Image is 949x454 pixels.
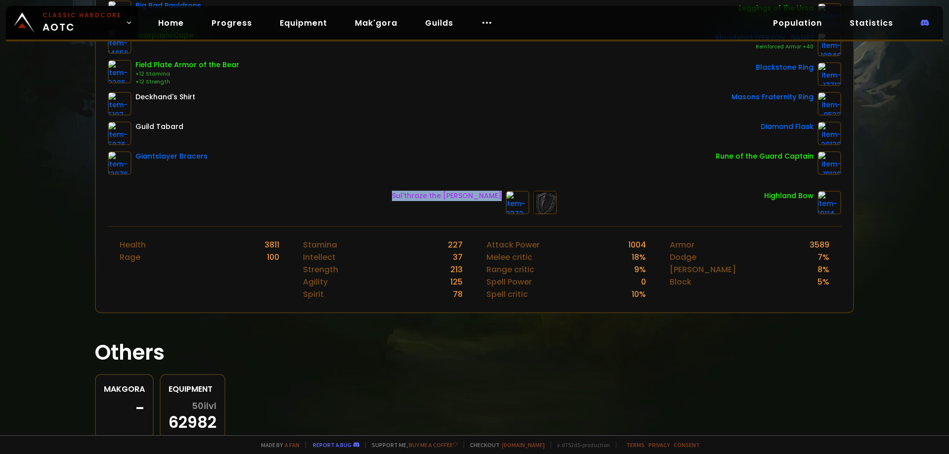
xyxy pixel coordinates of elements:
div: Agility [303,276,328,288]
img: item-9533 [818,92,841,116]
div: 0 [641,276,646,288]
span: AOTC [43,11,122,35]
div: 100 [267,251,279,263]
div: 1004 [628,239,646,251]
img: item-9372 [506,191,529,214]
div: Giantslayer Bracers [135,151,208,162]
img: item-13076 [108,151,131,175]
div: Guild Tabard [135,122,183,132]
a: Report a bug [313,441,351,449]
span: 50 ilvl [192,401,216,411]
div: 3811 [264,239,279,251]
a: Home [150,13,192,33]
div: 78 [453,288,463,300]
div: 37 [453,251,463,263]
a: Equipment [272,13,335,33]
img: item-10846 [818,33,841,56]
a: Progress [204,13,260,33]
a: Population [765,13,830,33]
div: Range critic [486,263,534,276]
span: Support me, [365,441,458,449]
div: [PERSON_NAME] [670,263,736,276]
div: Masons Fraternity Ring [732,92,814,102]
div: 3589 [810,239,829,251]
div: 5 % [818,276,829,288]
span: Checkout [464,441,545,449]
div: Melee critic [486,251,532,263]
div: Blackstone Ring [756,62,814,73]
a: Terms [626,441,645,449]
img: item-5976 [108,122,131,145]
div: Diamond Flask [761,122,814,132]
img: item-19120 [818,151,841,175]
div: 227 [448,239,463,251]
div: Equipment [169,383,216,395]
span: v. d752d5 - production [551,441,610,449]
div: Strength [303,263,338,276]
div: 18 % [632,251,646,263]
img: item-9286 [108,60,131,83]
a: Guilds [417,13,461,33]
div: 213 [450,263,463,276]
a: Equipment50ilvl62982 [160,374,225,439]
div: Sul'thraze the [PERSON_NAME] [392,191,502,201]
div: Deckhand's Shirt [135,92,195,102]
div: 10 % [632,288,646,300]
div: 7 % [818,251,829,263]
div: Intellect [303,251,336,263]
h1: Others [95,337,854,368]
div: Rune of the Guard Captain [716,151,814,162]
div: Health [120,239,146,251]
img: item-19114 [818,191,841,214]
div: 9 % [634,263,646,276]
div: Field Plate Armor of the Bear [135,60,239,70]
a: [DOMAIN_NAME] [502,441,545,449]
div: - [104,401,145,416]
a: Buy me a coffee [409,441,458,449]
div: Spell critic [486,288,528,300]
div: Dodge [670,251,696,263]
img: item-20130 [818,122,841,145]
a: Makgora- [95,374,154,439]
div: Reinforced Armor +40 [715,43,814,51]
a: Classic HardcoreAOTC [6,6,138,40]
div: Big Bad Pauldrons [135,0,201,11]
div: Stamina [303,239,337,251]
div: +12 Stamina [135,70,239,78]
div: Spell Power [486,276,532,288]
img: item-5107 [108,92,131,116]
div: Spirit [303,288,324,300]
img: item-14656 [108,30,131,54]
a: a fan [285,441,300,449]
div: Block [670,276,691,288]
div: 8 % [818,263,829,276]
div: Armor [670,239,694,251]
div: Leggings of the Ursa [739,3,814,13]
div: 62982 [169,401,216,430]
div: Highland Bow [764,191,814,201]
a: Consent [674,441,700,449]
img: item-17713 [818,62,841,86]
a: Mak'gora [347,13,405,33]
div: Makgora [104,383,145,395]
a: Statistics [842,13,901,33]
div: +12 Strength [135,78,239,86]
div: Rage [120,251,140,263]
div: 125 [450,276,463,288]
small: Classic Hardcore [43,11,122,20]
div: Attack Power [486,239,540,251]
span: Made by [255,441,300,449]
a: Privacy [648,441,670,449]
